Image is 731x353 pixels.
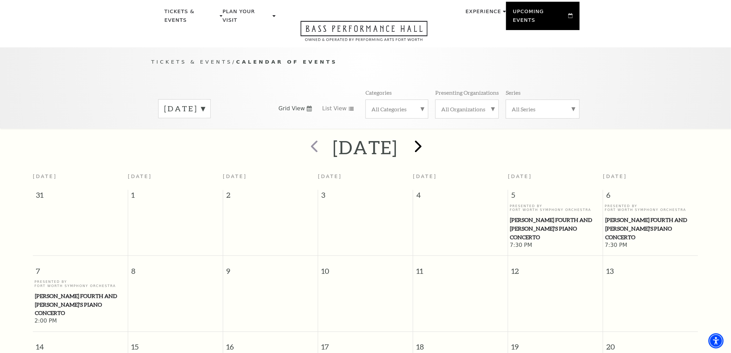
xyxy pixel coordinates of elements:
button: next [405,135,430,160]
h2: [DATE] [333,136,398,158]
span: [DATE] [223,174,247,179]
span: 10 [318,256,413,280]
span: 6 [603,190,698,204]
span: [PERSON_NAME] Fourth and [PERSON_NAME]'s Piano Concerto [510,216,601,241]
a: Open this option [276,21,453,47]
span: 2:00 PM [35,317,126,325]
p: Presenting Organizations [435,89,499,96]
p: Presented By Fort Worth Symphony Orchestra [605,204,696,212]
p: / [151,58,580,66]
p: Series [506,89,521,96]
span: Tickets & Events [151,59,232,65]
span: 11 [413,256,508,280]
span: 3 [318,190,413,204]
span: 1 [128,190,223,204]
span: Calendar of Events [236,59,338,65]
p: Experience [466,7,501,20]
button: prev [301,135,326,160]
span: 7:30 PM [510,242,601,249]
span: [DATE] [603,174,627,179]
span: 5 [508,190,603,204]
span: 12 [508,256,603,280]
span: 31 [33,190,128,204]
p: Presented By Fort Worth Symphony Orchestra [510,204,601,212]
label: [DATE] [164,103,205,114]
p: Presented By Fort Worth Symphony Orchestra [35,280,126,288]
span: [DATE] [318,174,342,179]
span: [DATE] [413,174,437,179]
span: 7:30 PM [605,242,696,249]
label: All Categories [371,105,423,113]
p: Upcoming Events [513,7,567,28]
span: [PERSON_NAME] Fourth and [PERSON_NAME]'s Piano Concerto [35,292,126,317]
span: [DATE] [128,174,152,179]
p: Plan Your Visit [222,7,271,28]
span: 8 [128,256,223,280]
span: [PERSON_NAME] Fourth and [PERSON_NAME]'s Piano Concerto [605,216,696,241]
span: List View [322,105,347,112]
span: 9 [223,256,318,280]
span: [DATE] [33,174,57,179]
p: Tickets & Events [164,7,218,28]
span: 7 [33,256,128,280]
span: [DATE] [508,174,532,179]
div: Accessibility Menu [709,333,724,349]
label: All Organizations [441,105,493,113]
label: All Series [512,105,574,113]
span: Grid View [278,105,305,112]
span: 13 [603,256,698,280]
span: 4 [413,190,508,204]
p: Categories [365,89,392,96]
span: 2 [223,190,318,204]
